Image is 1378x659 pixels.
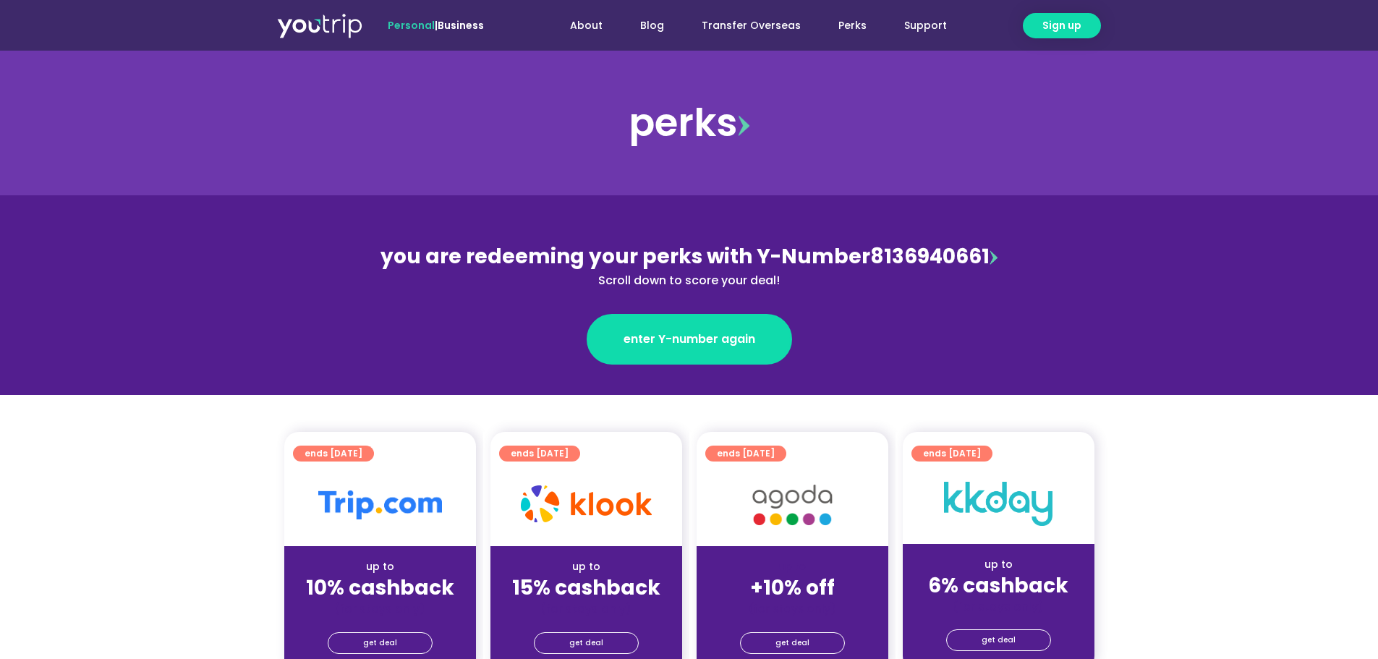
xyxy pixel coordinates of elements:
a: enter Y-number again [587,314,792,365]
div: up to [296,559,464,574]
a: ends [DATE] [499,446,580,462]
div: up to [502,559,671,574]
div: Scroll down to score your deal! [375,272,1003,289]
a: ends [DATE] [911,446,992,462]
span: Sign up [1042,18,1081,33]
a: ends [DATE] [705,446,786,462]
span: enter Y-number again [624,331,755,348]
strong: 10% cashback [306,574,454,602]
div: (for stays only) [502,601,671,616]
a: Blog [621,12,683,39]
div: 8136940661 [375,242,1003,289]
a: Perks [820,12,885,39]
a: get deal [328,632,433,654]
span: ends [DATE] [511,446,569,462]
span: ends [DATE] [717,446,775,462]
a: Sign up [1023,13,1101,38]
span: ends [DATE] [923,446,981,462]
span: get deal [982,630,1016,650]
a: get deal [740,632,845,654]
div: (for stays only) [914,599,1083,614]
span: Personal [388,18,435,33]
a: ends [DATE] [293,446,374,462]
div: (for stays only) [708,601,877,616]
span: get deal [569,633,603,653]
span: ends [DATE] [305,446,362,462]
nav: Menu [523,12,966,39]
span: you are redeeming your perks with Y-Number [380,242,870,271]
strong: 6% cashback [928,571,1068,600]
div: (for stays only) [296,601,464,616]
a: Business [438,18,484,33]
span: get deal [775,633,809,653]
strong: 15% cashback [512,574,660,602]
a: get deal [534,632,639,654]
span: get deal [363,633,397,653]
a: About [551,12,621,39]
span: up to [779,559,806,574]
a: Transfer Overseas [683,12,820,39]
a: Support [885,12,966,39]
a: get deal [946,629,1051,651]
div: up to [914,557,1083,572]
strong: +10% off [750,574,835,602]
span: | [388,18,484,33]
